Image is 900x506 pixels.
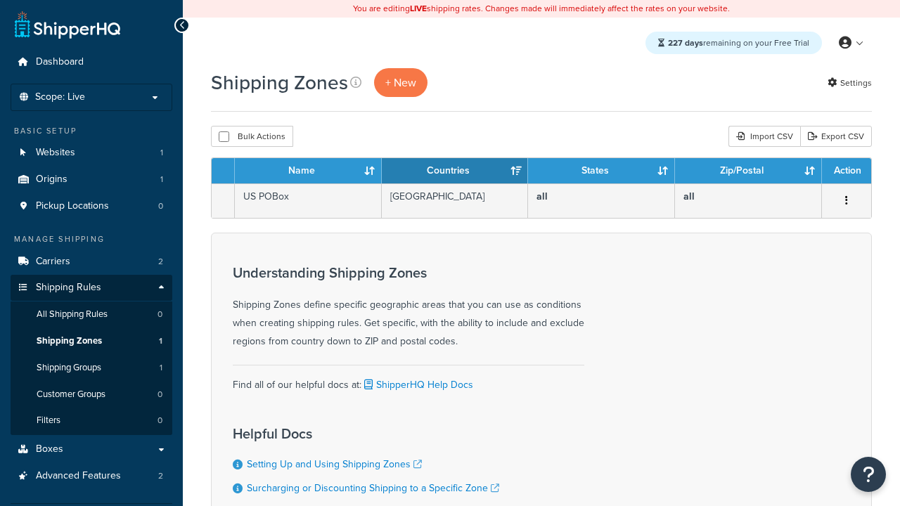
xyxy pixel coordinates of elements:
[728,126,800,147] div: Import CSV
[828,73,872,93] a: Settings
[11,328,172,354] a: Shipping Zones 1
[11,355,172,381] a: Shipping Groups 1
[11,125,172,137] div: Basic Setup
[235,183,382,218] td: US POBox
[11,436,172,462] a: Boxes
[11,193,172,219] li: Pickup Locations
[675,158,822,183] th: Zip/Postal: activate to sort column ascending
[157,415,162,427] span: 0
[160,174,163,186] span: 1
[160,147,163,159] span: 1
[11,167,172,193] li: Origins
[11,463,172,489] li: Advanced Features
[11,233,172,245] div: Manage Shipping
[851,457,886,492] button: Open Resource Center
[361,377,473,392] a: ShipperHQ Help Docs
[158,200,163,212] span: 0
[11,167,172,193] a: Origins 1
[11,301,172,327] li: All Shipping Rules
[35,91,85,103] span: Scope: Live
[36,174,67,186] span: Origins
[233,265,584,351] div: Shipping Zones define specific geographic areas that you can use as conditions when creating ship...
[11,49,172,75] a: Dashboard
[374,68,427,97] a: + New
[233,426,499,441] h3: Helpful Docs
[36,282,101,294] span: Shipping Rules
[233,365,584,394] div: Find all of our helpful docs at:
[528,158,675,183] th: States: activate to sort column ascending
[11,463,172,489] a: Advanced Features 2
[536,189,548,204] b: all
[235,158,382,183] th: Name: activate to sort column ascending
[159,335,162,347] span: 1
[15,11,120,39] a: ShipperHQ Home
[37,415,60,427] span: Filters
[36,147,75,159] span: Websites
[11,328,172,354] li: Shipping Zones
[683,189,695,204] b: all
[158,470,163,482] span: 2
[11,193,172,219] a: Pickup Locations 0
[11,140,172,166] a: Websites 1
[160,362,162,374] span: 1
[382,158,529,183] th: Countries: activate to sort column ascending
[668,37,703,49] strong: 227 days
[247,457,422,472] a: Setting Up and Using Shipping Zones
[211,126,293,147] button: Bulk Actions
[800,126,872,147] a: Export CSV
[211,69,348,96] h1: Shipping Zones
[645,32,822,54] div: remaining on your Free Trial
[37,335,102,347] span: Shipping Zones
[11,408,172,434] a: Filters 0
[157,309,162,320] span: 0
[37,309,108,320] span: All Shipping Rules
[11,275,172,435] li: Shipping Rules
[36,56,84,68] span: Dashboard
[11,355,172,381] li: Shipping Groups
[36,200,109,212] span: Pickup Locations
[11,249,172,275] li: Carriers
[11,382,172,408] li: Customer Groups
[11,249,172,275] a: Carriers 2
[11,301,172,327] a: All Shipping Rules 0
[158,256,163,268] span: 2
[37,362,101,374] span: Shipping Groups
[410,2,427,15] b: LIVE
[36,470,121,482] span: Advanced Features
[233,265,584,280] h3: Understanding Shipping Zones
[247,481,499,495] a: Surcharging or Discounting Shipping to a Specific Zone
[37,389,105,401] span: Customer Groups
[382,183,529,218] td: [GEOGRAPHIC_DATA]
[36,256,70,268] span: Carriers
[157,389,162,401] span: 0
[11,408,172,434] li: Filters
[385,74,416,91] span: + New
[11,275,172,301] a: Shipping Rules
[36,443,63,455] span: Boxes
[11,140,172,166] li: Websites
[11,382,172,408] a: Customer Groups 0
[822,158,871,183] th: Action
